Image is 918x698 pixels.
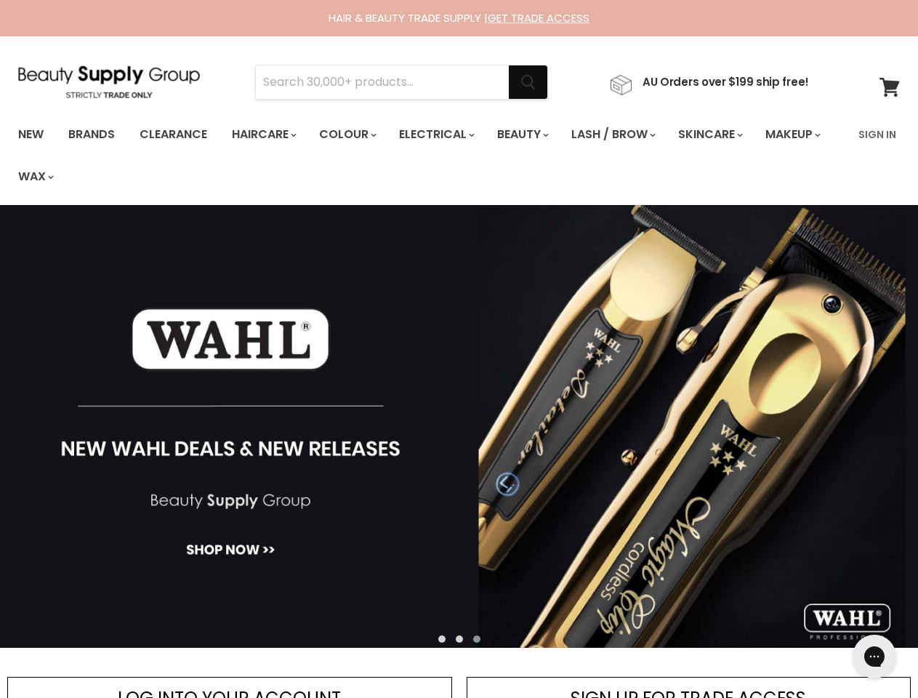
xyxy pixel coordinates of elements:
a: Colour [308,119,385,150]
a: New [7,119,55,150]
a: Wax [7,161,63,192]
a: Brands [57,119,126,150]
a: Beauty [486,119,557,150]
a: Makeup [754,119,829,150]
a: Sign In [850,119,905,150]
a: Haircare [221,119,305,150]
button: Search [509,65,547,99]
a: Lash / Brow [560,119,664,150]
form: Product [255,65,548,100]
input: Search [256,65,509,99]
a: GET TRADE ACCESS [488,10,589,25]
a: Skincare [667,119,752,150]
a: Clearance [129,119,218,150]
a: Electrical [388,119,483,150]
iframe: Gorgias live chat messenger [845,630,903,683]
ul: Main menu [7,113,850,198]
